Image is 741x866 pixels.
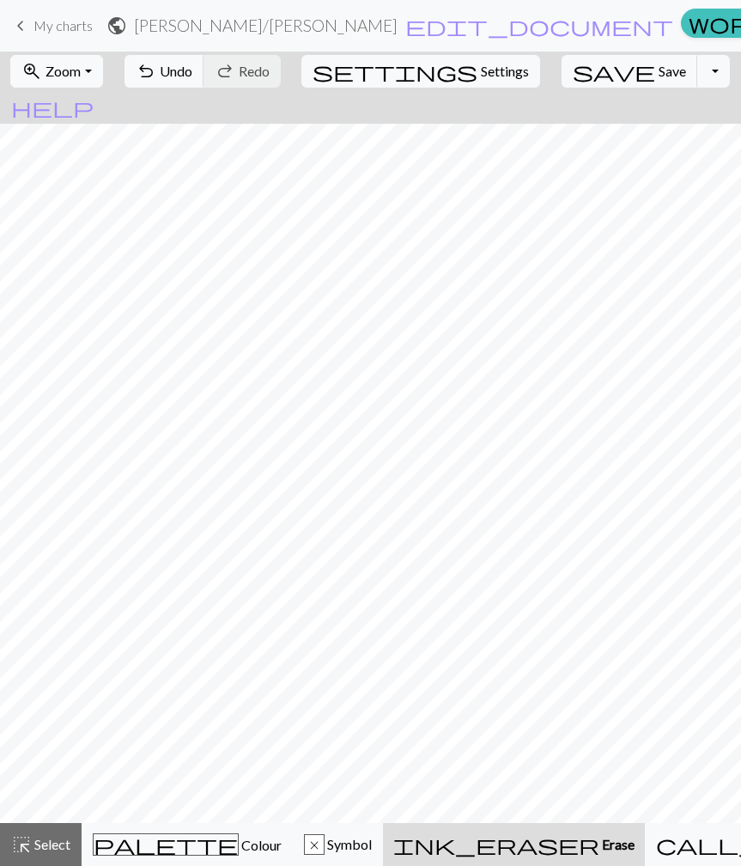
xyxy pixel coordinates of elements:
button: Zoom [10,55,102,88]
span: Erase [599,836,635,852]
button: Erase [383,823,645,866]
button: Colour [82,823,293,866]
h2: [PERSON_NAME] / [PERSON_NAME] [134,15,398,35]
button: Undo [125,55,204,88]
span: Select [32,836,70,852]
span: Save [659,63,686,79]
a: My charts [10,11,93,40]
span: edit_document [405,14,673,38]
span: help [11,95,94,119]
span: undo [136,59,156,83]
span: settings [313,59,477,83]
span: ink_eraser [393,832,599,857]
span: keyboard_arrow_left [10,14,31,38]
button: x Symbol [293,823,383,866]
span: My charts [33,17,93,34]
span: Symbol [325,836,372,852]
span: Settings [481,61,529,82]
span: palette [94,832,238,857]
span: Zoom [46,63,81,79]
button: SettingsSettings [301,55,540,88]
span: public [106,14,127,38]
button: Save [562,55,698,88]
div: x [305,835,324,856]
span: save [573,59,655,83]
span: Colour [239,837,282,853]
span: Undo [160,63,192,79]
span: highlight_alt [11,832,32,857]
span: zoom_in [21,59,42,83]
i: Settings [313,61,477,82]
